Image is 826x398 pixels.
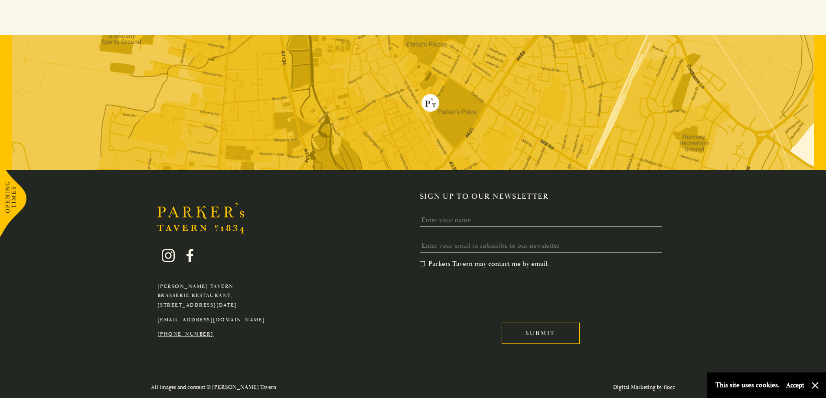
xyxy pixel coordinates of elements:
input: Enter your email to subscribe to our newsletter [420,239,662,252]
p: [PERSON_NAME] Tavern, Brasserie Restaurant, [STREET_ADDRESS][DATE] [157,282,265,310]
button: Accept [786,381,804,389]
h2: Sign up to our newsletter [420,192,669,201]
a: [PHONE_NUMBER] [157,331,214,337]
a: Digital Marketing by flocc [613,384,675,391]
iframe: reCAPTCHA [420,275,552,309]
p: This site uses cookies. [715,379,780,392]
p: All images and content © [PERSON_NAME] Tavern [151,382,276,392]
label: Parkers Tavern may contact me by email. [420,259,549,268]
a: [EMAIL_ADDRESS][DOMAIN_NAME] [157,317,265,323]
input: Enter your name [420,214,662,227]
input: Submit [502,323,580,344]
button: Close and accept [811,381,819,390]
img: map [12,35,814,170]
